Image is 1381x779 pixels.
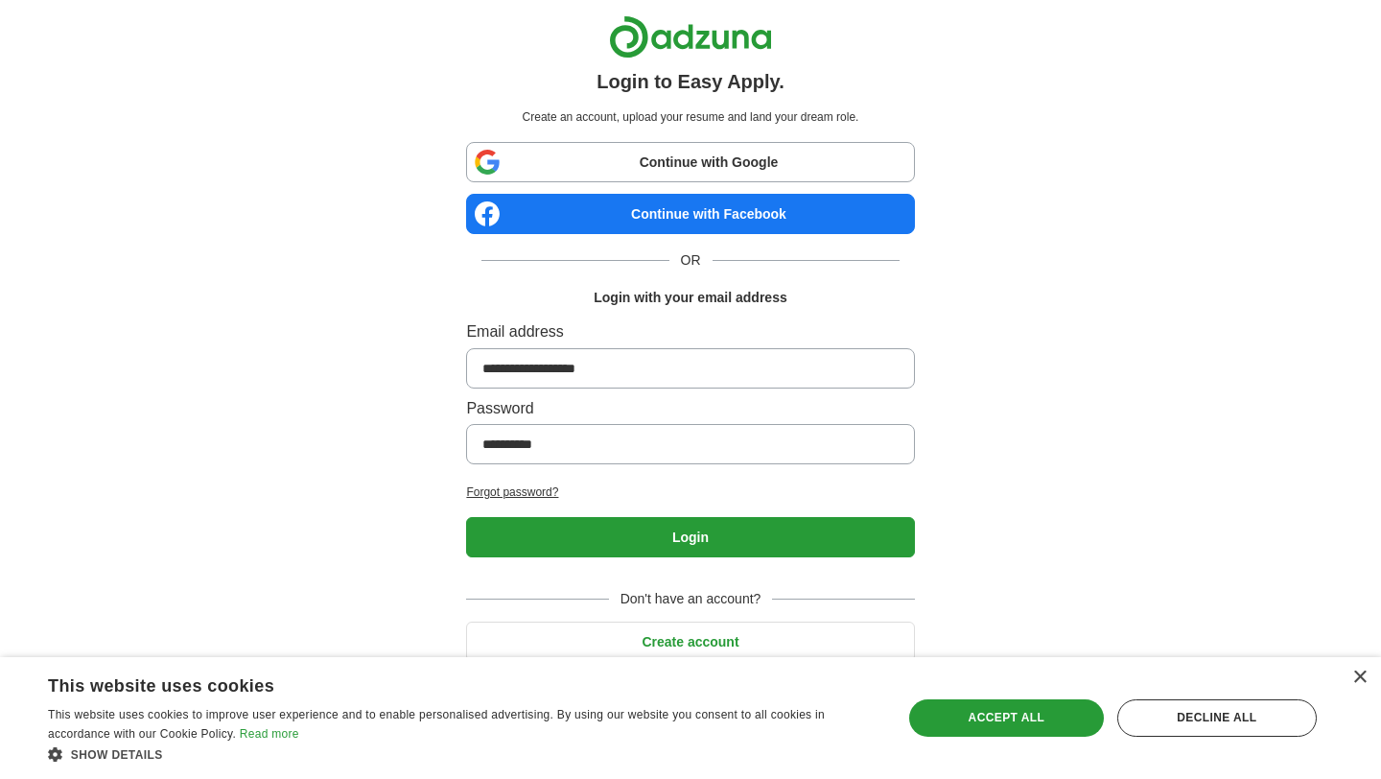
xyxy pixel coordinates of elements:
div: This website uses cookies [48,669,830,697]
div: Show details [48,744,878,765]
button: Create account [466,622,914,662]
h1: Login with your email address [594,287,786,308]
a: Continue with Facebook [466,194,914,234]
a: Create account [466,634,914,649]
button: Login [466,517,914,557]
img: Adzuna logo [609,15,772,59]
span: This website uses cookies to improve user experience and to enable personalised advertising. By u... [48,708,825,741]
div: Accept all [909,699,1104,736]
h1: Login to Easy Apply. [597,66,784,97]
span: Don't have an account? [609,588,773,609]
a: Read more, opens a new window [240,727,299,741]
span: Show details [71,748,163,762]
label: Password [466,396,914,421]
a: Forgot password? [466,484,914,502]
label: Email address [466,319,914,344]
div: Decline all [1117,699,1317,736]
div: Close [1352,671,1367,685]
p: Create an account, upload your resume and land your dream role. [470,108,910,127]
span: OR [669,249,713,271]
a: Continue with Google [466,142,914,182]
